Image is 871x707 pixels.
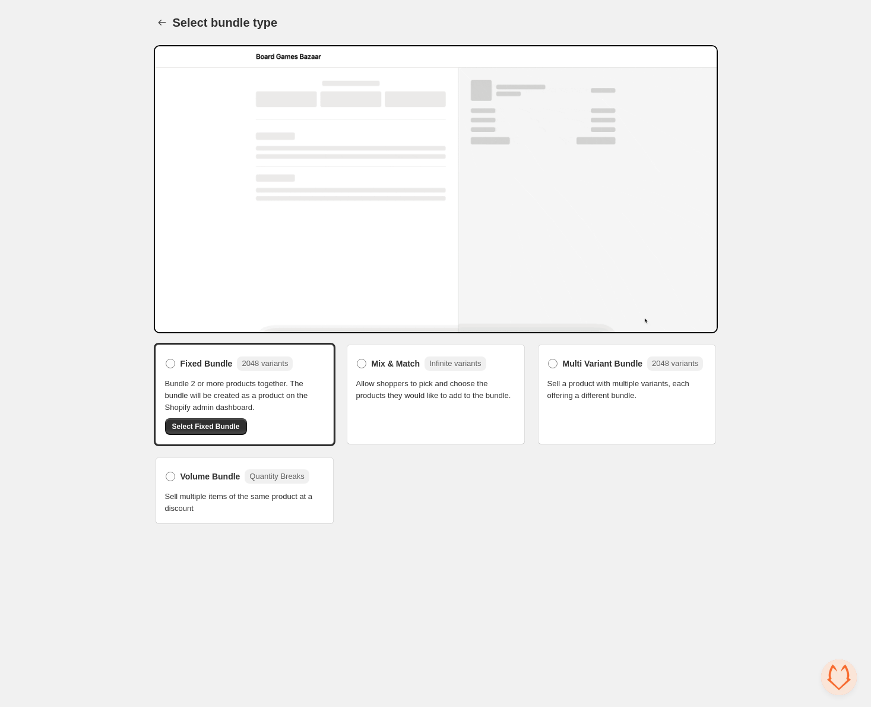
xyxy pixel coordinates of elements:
span: Bundle 2 or more products together. The bundle will be created as a product on the Shopify admin ... [165,378,324,414]
span: Multi Variant Bundle [563,358,643,370]
div: Open chat [821,659,857,695]
span: Select Fixed Bundle [172,422,240,431]
button: Back [154,14,170,31]
span: 2048 variants [242,359,288,368]
span: Allow shoppers to pick and choose the products they would like to add to the bundle. [356,378,515,402]
span: Sell a product with multiple variants, each offering a different bundle. [547,378,707,402]
span: Volume Bundle [180,471,240,482]
span: 2048 variants [652,359,698,368]
span: Infinite variants [429,359,481,368]
span: Sell multiple items of the same product at a discount [165,491,324,515]
h1: Select bundle type [173,15,278,30]
span: Mix & Match [372,358,420,370]
span: Quantity Breaks [249,472,305,481]
span: Fixed Bundle [180,358,233,370]
img: Bundle Preview [154,45,718,333]
button: Select Fixed Bundle [165,418,247,435]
